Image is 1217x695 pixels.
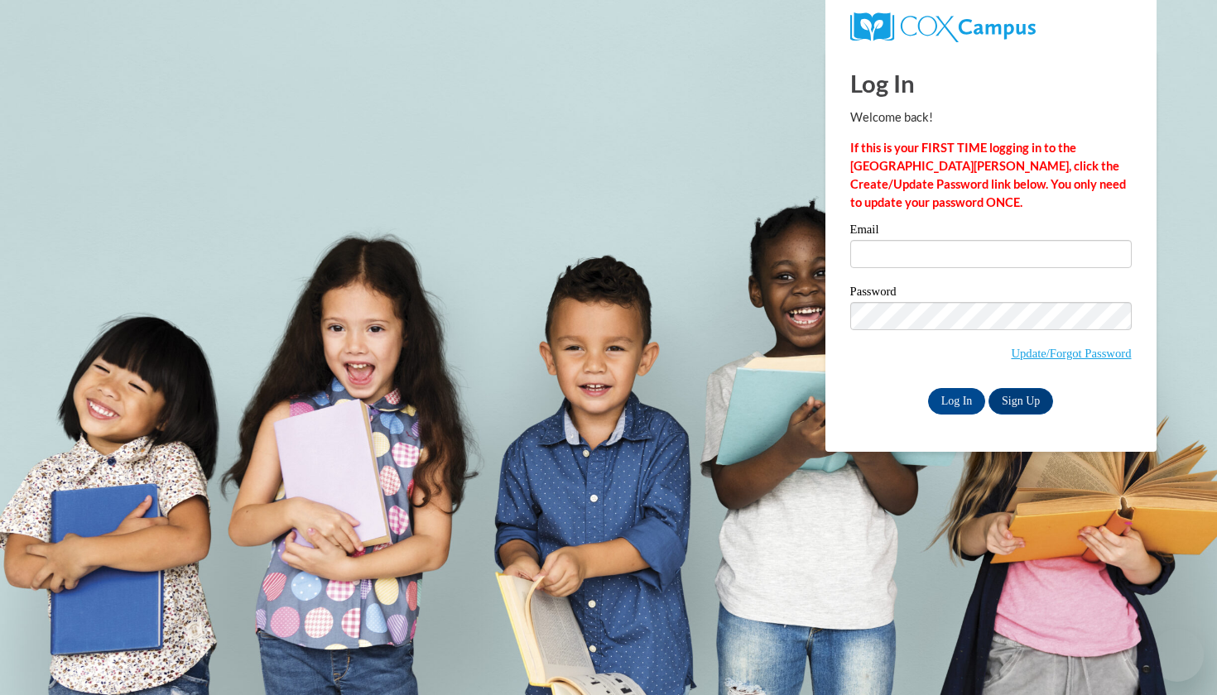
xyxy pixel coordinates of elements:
iframe: Button to launch messaging window [1151,629,1204,682]
a: COX Campus [850,12,1132,42]
p: Welcome back! [850,108,1132,127]
strong: If this is your FIRST TIME logging in to the [GEOGRAPHIC_DATA][PERSON_NAME], click the Create/Upd... [850,141,1126,209]
label: Password [850,285,1132,302]
a: Sign Up [989,388,1053,415]
a: Update/Forgot Password [1011,347,1131,360]
h1: Log In [850,66,1132,100]
label: Email [850,223,1132,240]
input: Log In [928,388,986,415]
img: COX Campus [850,12,1036,42]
